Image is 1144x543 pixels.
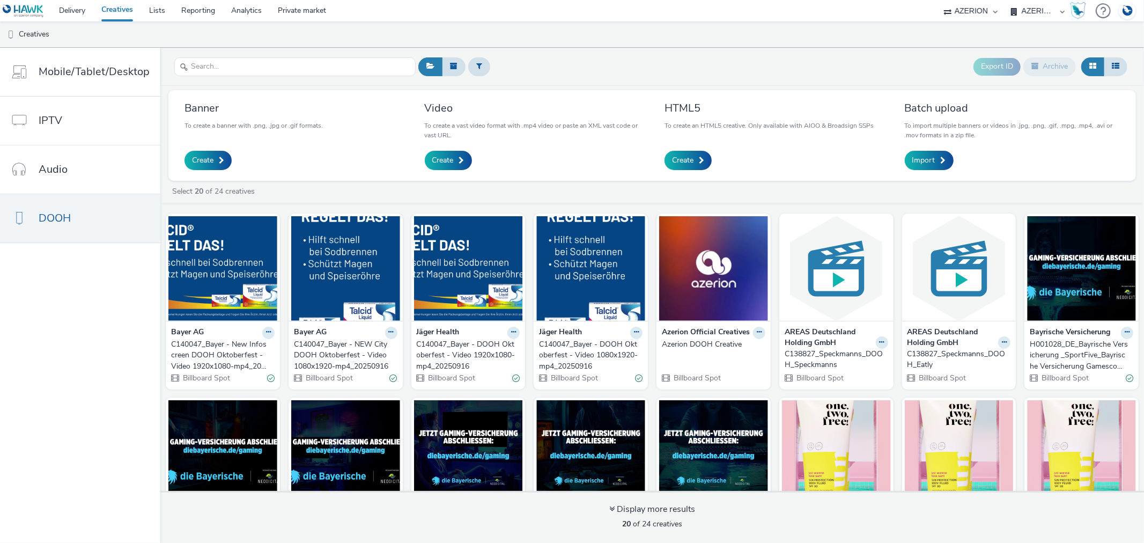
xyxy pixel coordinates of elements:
div: H001028_DE_Bayrische Versicherung _SportFive_Bayrische Versicherung Gamescom_Wasser_Hawk_DOOH_Vid... [1030,339,1129,372]
strong: 20 [195,186,203,196]
h3: Banner [184,101,323,115]
img: C140047_Bayer - NEW City DOOH Oktoberfest - Video 1080x1920-mp4_20250916 visual [291,216,400,321]
img: C140047_Bayer - DOOH Oktoberfest - Video 1080x1920-mp4_20250916 visual [536,216,645,321]
p: To create a banner with .png, .jpg or .gif formats. [184,121,323,130]
span: IPTV [39,113,62,128]
span: Create [432,155,454,166]
span: Billboard Spot [795,373,844,383]
span: Billboard Spot [427,373,476,383]
button: Export ID [973,58,1021,75]
span: Billboard Spot [673,373,721,383]
div: C140047_Bayer - NEW City DOOH Oktoberfest - Video 1080x1920-mp4_20250916 [294,339,393,372]
h3: Batch upload [905,101,1120,115]
a: C140047_Bayer - New Infoscreen DOOH Oktoberfest - Video 1920x1080-mp4_20250916 [171,339,275,372]
div: Valid [390,373,397,384]
img: C137319_Douglas DOOH - Düsseldorf_v02 visual [1027,400,1136,505]
strong: AREAS Deutschland Holding GmbH [907,327,996,349]
div: C138827_Speckmanns_DOOH_Speckmanns [785,349,884,371]
a: Hawk Academy [1070,2,1090,19]
span: Billboard Spot [182,373,230,383]
span: Audio [39,162,68,177]
strong: 20 [622,519,631,529]
span: Create [192,155,213,166]
img: Hawk Academy [1070,2,1086,19]
img: Azerion DOOH Creative visual [659,216,768,321]
img: undefined Logo [3,4,44,18]
a: C138827_Speckmanns_DOOH_Speckmanns [785,349,888,371]
button: Archive [1023,57,1076,76]
span: Billboard Spot [918,373,966,383]
a: C140047_Bayer - DOOH Oktoberfest - Video 1920x1080-mp4_20250916 [417,339,520,372]
a: Create [184,151,232,170]
div: C140047_Bayer - New Infoscreen DOOH Oktoberfest - Video 1920x1080-mp4_20250916 [171,339,270,372]
div: Azerion DOOH Creative [662,339,761,350]
div: Valid [1126,373,1133,384]
strong: AREAS Deutschland Holding GmbH [785,327,873,349]
h3: Video [425,101,640,115]
span: Import [912,155,935,166]
p: To create an HTML5 creative. Only available with AIOO & Broadsign SSPs [665,121,874,130]
img: C138827_Speckmanns_DOOH_Eatly visual [905,216,1014,321]
p: To import multiple banners or videos in .jpg, .png, .gif, .mpg, .mp4, .avi or .mov formats in a z... [905,121,1120,140]
img: Account DE [1119,2,1135,20]
strong: Bayer AG [294,327,327,339]
a: Azerion DOOH Creative [662,339,765,350]
strong: Bayer AG [171,327,204,339]
a: Create [665,151,712,170]
span: Mobile/Tablet/Desktop [39,64,150,79]
div: Display more results [609,503,695,516]
img: C137319_Douglas DOOH - Berlin_v02 visual [905,400,1014,505]
img: H001028_DE_Bayrische Versicherung _SportFive_Bayrische Versicherung Gamescom_Wasser_Hawk_DOOH_Vid... [659,400,768,505]
strong: Azerion Official Creatives [662,327,750,339]
span: Create [672,155,693,166]
div: C138827_Speckmanns_DOOH_Eatly [907,349,1007,371]
strong: Jäger Health [539,327,582,339]
a: C140047_Bayer - DOOH Oktoberfest - Video 1080x1920-mp4_20250916 [539,339,643,372]
div: C140047_Bayer - DOOH Oktoberfest - Video 1080x1920-mp4_20250916 [539,339,638,372]
span: Billboard Spot [1040,373,1089,383]
img: H001028_DE_Bayrische Versicherung _SportFive_Bayrische Versicherung Gamescom_Wasser_Hawk_DOOH_Vid... [1027,216,1136,321]
a: C138827_Speckmanns_DOOH_Eatly [907,349,1011,371]
a: H001028_DE_Bayrische Versicherung _SportFive_Bayrische Versicherung Gamescom_Wasser_Hawk_DOOH_Vid... [1030,339,1133,372]
span: DOOH [39,210,71,226]
img: C140047_Bayer - New Infoscreen DOOH Oktoberfest - Video 1920x1080-mp4_20250916 visual [168,216,277,321]
span: of 24 creatives [622,519,682,529]
div: C140047_Bayer - DOOH Oktoberfest - Video 1920x1080-mp4_20250916 [417,339,516,372]
a: Create [425,151,472,170]
img: C138827_Speckmanns_DOOH_Speckmanns visual [782,216,891,321]
button: Table [1104,57,1127,76]
h3: HTML5 [665,101,874,115]
img: H001028_DE_Bayrische Versicherung _SportFive_Bayrische Versicherung Gamescom_Dieb_Hawk_DOOH_Video... [536,400,645,505]
strong: Bayrische Versicherung [1030,327,1110,339]
span: Billboard Spot [305,373,353,383]
div: Valid [635,373,643,384]
a: C140047_Bayer - NEW City DOOH Oktoberfest - Video 1080x1920-mp4_20250916 [294,339,397,372]
div: Valid [512,373,520,384]
img: dooh [5,30,16,40]
input: Search... [174,57,416,76]
div: Valid [267,373,275,384]
img: H001028_DE_Bayrische Versicherung _SportFive_Bayrische Versicherung Gamescom_Feuer_Hawk_DOOH_Vide... [291,400,400,505]
p: To create a vast video format with .mp4 video or paste an XML vast code or vast URL. [425,121,640,140]
img: C140047_Bayer - DOOH Oktoberfest - Video 1920x1080-mp4_20250916 visual [414,216,523,321]
button: Grid [1081,57,1104,76]
a: Import [905,151,954,170]
img: C137319_Douglas DOOH - Stuttgart_v02 visual [782,400,891,505]
strong: Jäger Health [417,327,460,339]
span: Billboard Spot [550,373,598,383]
img: H001028_DE_Bayrische Versicherung _SportFive_Bayrische Versicherung Gamescom_Dieb_Hawk_DOOH_Video... [168,400,277,505]
img: H001028_DE_Bayrische Versicherung _SportFive_Bayrische Versicherung Gamescom_Feuer_Hawk_DOOH_Vide... [414,400,523,505]
a: Select of 24 creatives [171,186,259,196]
